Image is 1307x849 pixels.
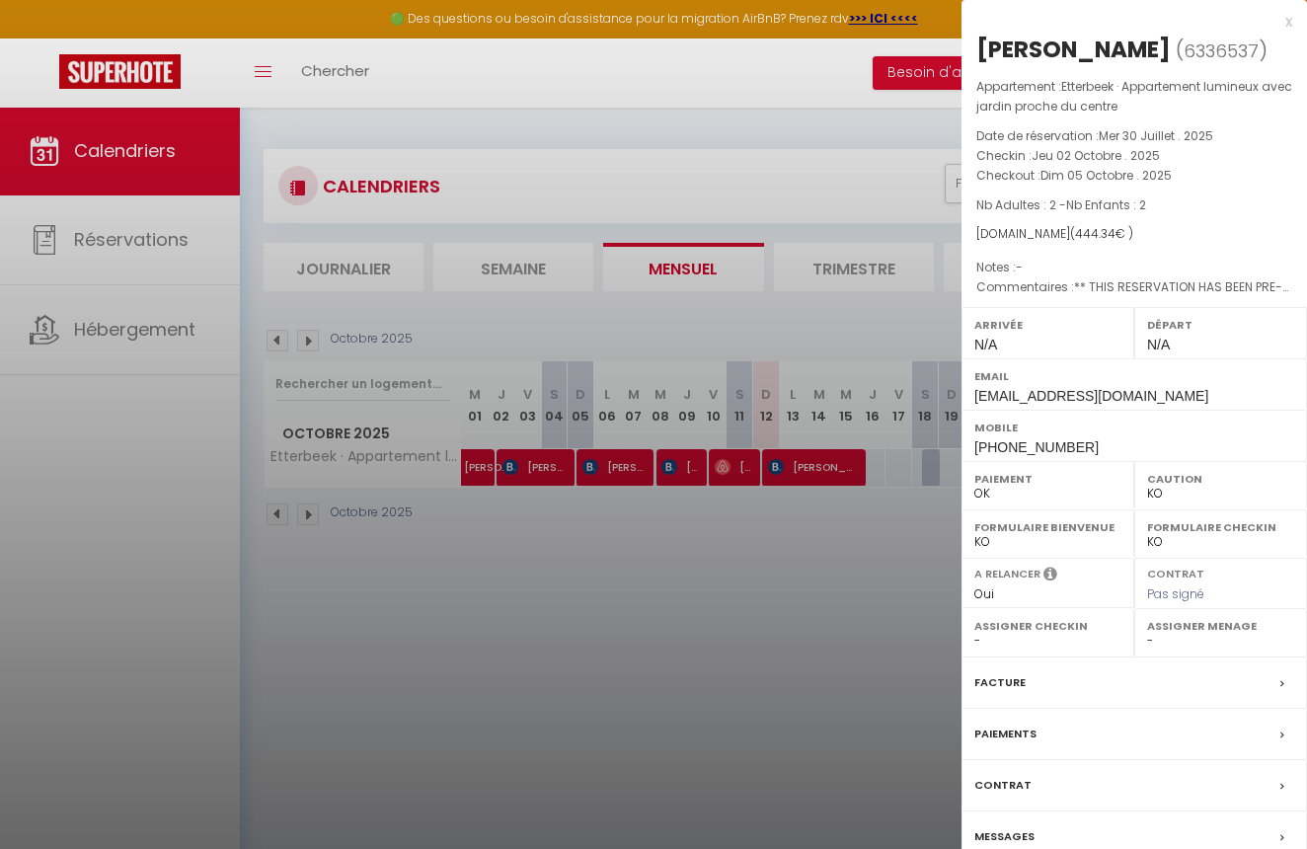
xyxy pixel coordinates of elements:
label: Assigner Checkin [974,616,1121,636]
label: Arrivée [974,315,1121,335]
span: 444.34 [1075,225,1115,242]
span: Mer 30 Juillet . 2025 [1099,127,1213,144]
span: 6336537 [1184,39,1259,63]
label: Contrat [1147,566,1204,579]
label: Assigner Menage [1147,616,1294,636]
label: Départ [1147,315,1294,335]
p: Commentaires : [976,277,1292,297]
div: x [961,10,1292,34]
p: Notes : [976,258,1292,277]
span: Jeu 02 Octobre . 2025 [1032,147,1160,164]
label: Paiements [974,724,1037,744]
div: [PERSON_NAME] [976,34,1171,65]
p: Date de réservation : [976,126,1292,146]
label: Facture [974,672,1026,693]
label: Formulaire Bienvenue [974,517,1121,537]
p: Appartement : [976,77,1292,116]
span: Etterbeek · Appartement lumineux avec jardin proche du centre [976,78,1292,115]
span: Nb Adultes : 2 - [976,196,1146,213]
span: Nb Enfants : 2 [1066,196,1146,213]
label: Email [974,366,1294,386]
label: Contrat [974,775,1032,796]
label: Formulaire Checkin [1147,517,1294,537]
label: A relancer [974,566,1040,582]
span: N/A [974,337,997,352]
label: Messages [974,826,1035,847]
span: ( € ) [1070,225,1133,242]
label: Paiement [974,469,1121,489]
span: ( ) [1176,37,1268,64]
div: [DOMAIN_NAME] [976,225,1292,244]
span: N/A [1147,337,1170,352]
p: Checkout : [976,166,1292,186]
label: Mobile [974,418,1294,437]
span: - [1016,259,1023,275]
span: Pas signé [1147,585,1204,602]
i: Sélectionner OUI si vous souhaiter envoyer les séquences de messages post-checkout [1043,566,1057,587]
span: [EMAIL_ADDRESS][DOMAIN_NAME] [974,388,1208,404]
p: Checkin : [976,146,1292,166]
span: Dim 05 Octobre . 2025 [1040,167,1172,184]
label: Caution [1147,469,1294,489]
span: [PHONE_NUMBER] [974,439,1099,455]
